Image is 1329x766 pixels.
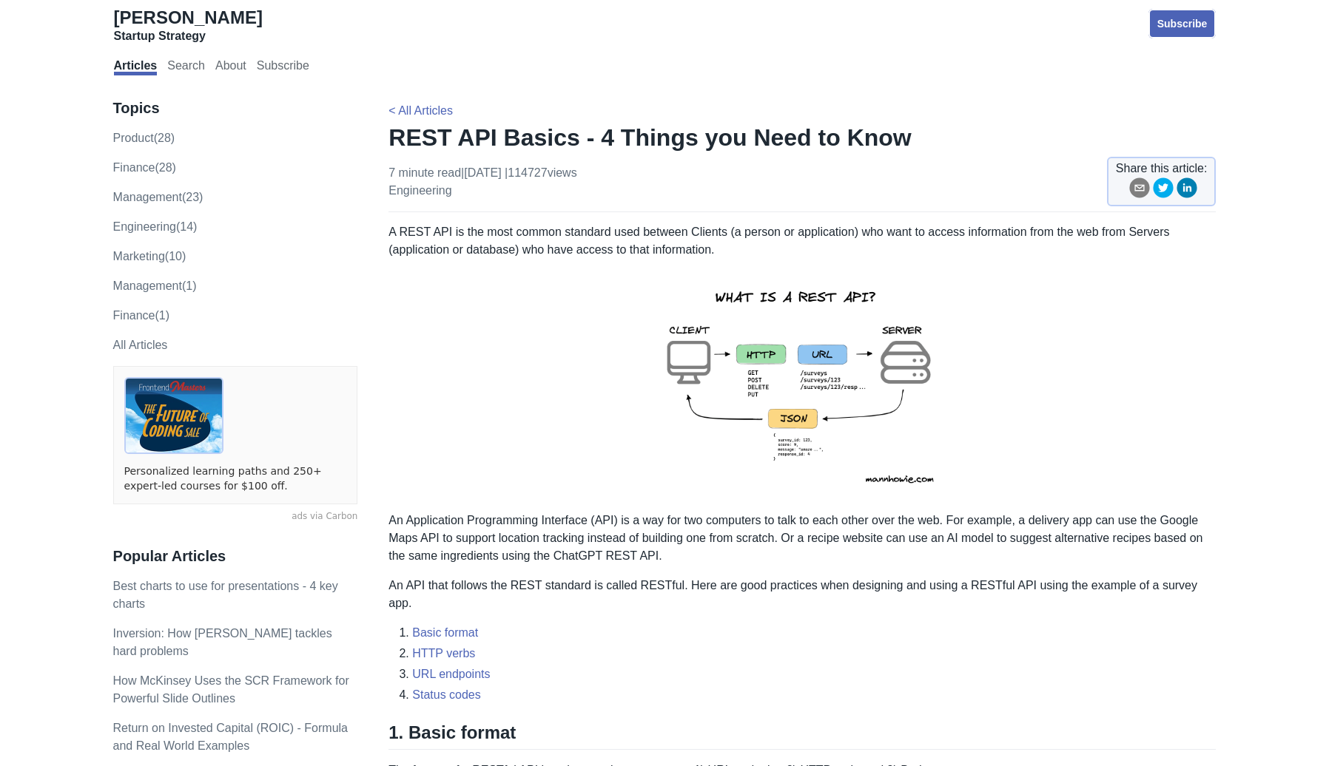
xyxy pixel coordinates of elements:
a: URL endpoints [412,668,490,680]
img: ads via Carbon [124,377,223,454]
a: Status codes [412,688,481,701]
h3: Popular Articles [113,547,358,566]
a: ads via Carbon [113,510,358,523]
a: Articles [114,59,158,75]
a: All Articles [113,339,168,351]
a: engineering [388,184,451,197]
div: Startup Strategy [114,29,263,44]
a: Personalized learning paths and 250+ expert-led courses for $100 off. [124,464,347,493]
p: A REST API is the most common standard used between Clients (a person or application) who want to... [388,223,1216,259]
p: An API that follows the REST standard is called RESTful. Here are good practices when designing a... [388,577,1216,612]
a: engineering(14) [113,220,198,233]
a: About [215,59,246,75]
button: linkedin [1177,177,1197,203]
span: Share this article: [1116,160,1208,177]
p: An Application Programming Interface (API) is a way for two computers to talk to each other over ... [388,512,1216,565]
a: Inversion: How [PERSON_NAME] tackles hard problems [113,627,332,657]
a: HTTP verbs [412,647,475,660]
span: [PERSON_NAME] [114,7,263,27]
a: Best charts to use for presentations - 4 key charts [113,580,338,610]
a: Basic format [412,626,478,639]
h2: 1. Basic format [388,722,1216,750]
span: | 114727 views [505,166,577,179]
h3: Topics [113,99,358,118]
a: [PERSON_NAME]Startup Strategy [114,7,263,44]
button: email [1129,177,1150,203]
a: marketing(10) [113,250,186,262]
a: finance(28) [113,161,176,174]
h1: REST API Basics - 4 Things you Need to Know [388,123,1216,152]
a: Management(1) [113,279,197,292]
a: management(23) [113,191,203,203]
a: Finance(1) [113,309,169,322]
p: 7 minute read | [DATE] [388,164,576,200]
a: product(28) [113,132,175,144]
a: Subscribe [1148,9,1217,38]
img: rest-api [640,271,964,500]
a: How McKinsey Uses the SCR Framework for Powerful Slide Outlines [113,674,349,705]
a: < All Articles [388,104,453,117]
button: twitter [1153,177,1174,203]
a: Subscribe [257,59,309,75]
a: Search [167,59,205,75]
a: Return on Invested Capital (ROIC) - Formula and Real World Examples [113,722,348,752]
